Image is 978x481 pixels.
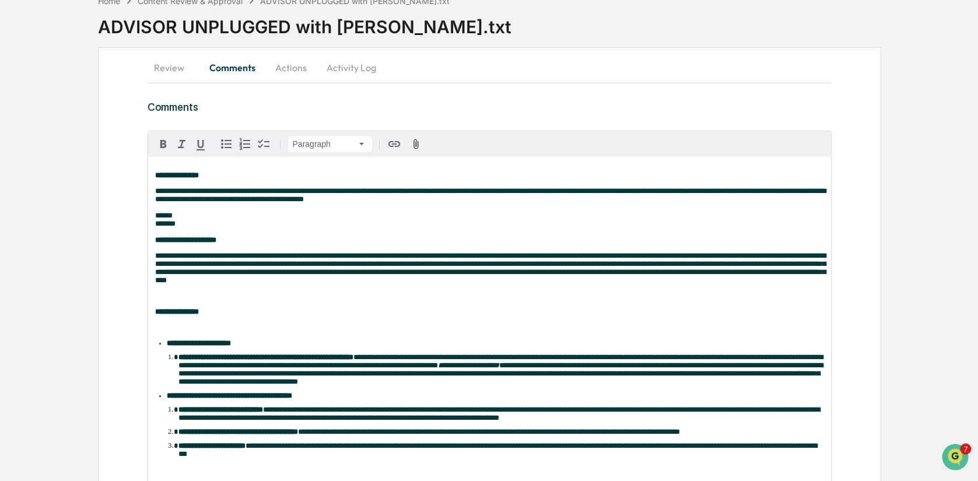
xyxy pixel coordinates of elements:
[265,54,317,82] button: Actions
[941,443,972,474] iframe: Open customer support
[200,54,265,82] button: Comments
[148,54,200,82] button: Review
[76,51,206,107] div: I am sure I am missing this but how do I update the automated reminder emails that go out for new...
[12,9,26,23] button: back
[406,136,426,152] button: Attach files
[173,135,191,153] button: Italic
[154,135,173,153] button: Bold
[104,225,155,234] span: 2 minutes ago
[98,7,978,37] div: ADVISOR UNPLUGGED with [PERSON_NAME].txt
[317,54,385,82] button: Activity Log
[148,101,832,113] h3: Comments
[162,115,212,124] span: 4 minutes ago
[23,210,33,220] img: 1746055101610-c473b297-6a78-478c-a979-82029cc54cd1
[37,225,96,234] span: [PERSON_NAME]
[191,135,210,153] button: Underline
[148,54,832,82] div: secondary tabs example
[98,225,102,234] span: •
[202,359,216,373] button: Send
[288,136,372,152] button: Block type
[12,199,30,217] img: Jack Rasmussen
[30,9,44,23] img: Go home
[43,144,196,214] p: Hi [PERSON_NAME]! Are you referring to the notifications for onboarding tasks? Or the actual invi...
